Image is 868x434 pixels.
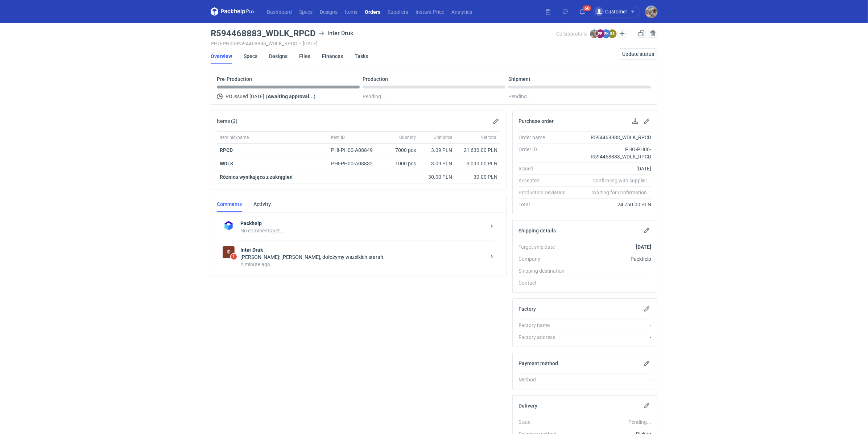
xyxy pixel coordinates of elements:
a: RPCD [220,147,233,153]
div: Production Deviation [518,189,571,196]
div: PHO-PH00-R594468883_WDLK_RPCD [DATE] [211,41,556,46]
button: Edit shipping details [642,226,651,235]
strong: Inter Druk [240,246,486,253]
p: Pre-Production [217,76,252,82]
a: Files [299,48,310,64]
a: Orders [361,7,384,16]
div: 1000 pcs [383,157,419,170]
a: Designs [316,7,341,16]
strong: [DATE] [636,244,651,250]
img: Michał Palasek [590,29,599,38]
button: Edit items [492,117,500,125]
div: PHI-PH00-A08849 [331,146,380,154]
button: Edit purchase order [642,117,651,125]
div: State [518,418,571,426]
span: Collaborators [556,31,587,37]
span: ) [314,94,315,99]
div: Factory name [518,322,571,329]
div: 7000 pcs [383,144,419,157]
div: PHI-PH00-A08832 [331,160,380,167]
div: - [571,376,651,383]
a: Items [341,7,361,16]
div: - [571,334,651,341]
a: WDLK [220,161,233,166]
div: Contact [518,279,571,286]
button: Update status [619,48,657,60]
div: Company [518,255,571,263]
h2: Items (3) [217,118,237,124]
button: Download PO [631,117,640,125]
a: Specs [295,7,316,16]
span: Net total [480,135,497,140]
div: - [571,279,651,286]
div: PHO-PH00-R594468883_WDLK_RPCD [571,146,651,160]
em: Confirming with supplier... [592,178,651,183]
a: Comments [217,196,242,212]
strong: Awaiting approval... [268,94,314,99]
div: Order name [518,134,571,141]
button: Edit collaborators [617,29,627,38]
div: Accepted [518,177,571,184]
span: Pending... [363,92,385,101]
em: Pending... [628,419,651,425]
a: Finances [322,48,343,64]
div: 24 750.00 PLN [571,201,651,208]
a: Suppliers [384,7,412,16]
a: Designs [269,48,288,64]
div: No comments yet... [240,227,486,234]
button: Edit delivery details [642,401,651,410]
div: Target ship date [518,243,571,251]
span: [DATE] [249,92,264,101]
span: Item ID [331,135,345,140]
div: Total [518,201,571,208]
a: Tasks [355,48,368,64]
div: - [571,267,651,274]
figcaption: PK [602,29,611,38]
h2: Shipping details [518,228,556,233]
figcaption: ES [608,29,617,38]
div: 30.00 PLN [422,173,452,181]
strong: Różnica wynikająca z zakrągleń [220,174,293,180]
h2: Factory [518,306,536,312]
a: Duplicate [637,29,646,38]
img: Packhelp [223,220,235,232]
div: Inter Druk [319,29,353,38]
div: 21 630.00 PLN [458,146,497,154]
h2: Payment method [518,360,558,366]
button: Customer [594,6,645,17]
button: Cancel order [649,29,657,38]
div: - [571,322,651,329]
img: Michał Palasek [645,6,657,18]
svg: Packhelp Pro [211,7,254,16]
em: Waiting for confirmation... [592,189,651,196]
button: Edit factory details [642,305,651,313]
p: Production [363,76,388,82]
div: R594468883_WDLK_RPCD [571,134,651,141]
a: Dashboard [263,7,295,16]
a: Activity [253,196,271,212]
div: [DATE] [571,165,651,172]
button: Edit payment method [642,359,651,368]
a: Overview [211,48,232,64]
div: A minute ago [240,261,486,268]
a: Specs [244,48,257,64]
div: Shipping destination [518,267,571,274]
div: 3.09 PLN [422,146,452,154]
a: Analytics [448,7,476,16]
div: Pending... [508,92,651,101]
div: Factory address [518,334,571,341]
div: 3 090.00 PLN [458,160,497,167]
h2: Delivery [518,403,537,409]
strong: Packhelp [240,220,486,227]
div: Order ID [518,146,571,160]
div: Issued [518,165,571,172]
div: Packhelp [571,255,651,263]
h2: Purchase order [518,118,554,124]
div: PO issued [217,92,360,101]
span: ( [266,94,268,99]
